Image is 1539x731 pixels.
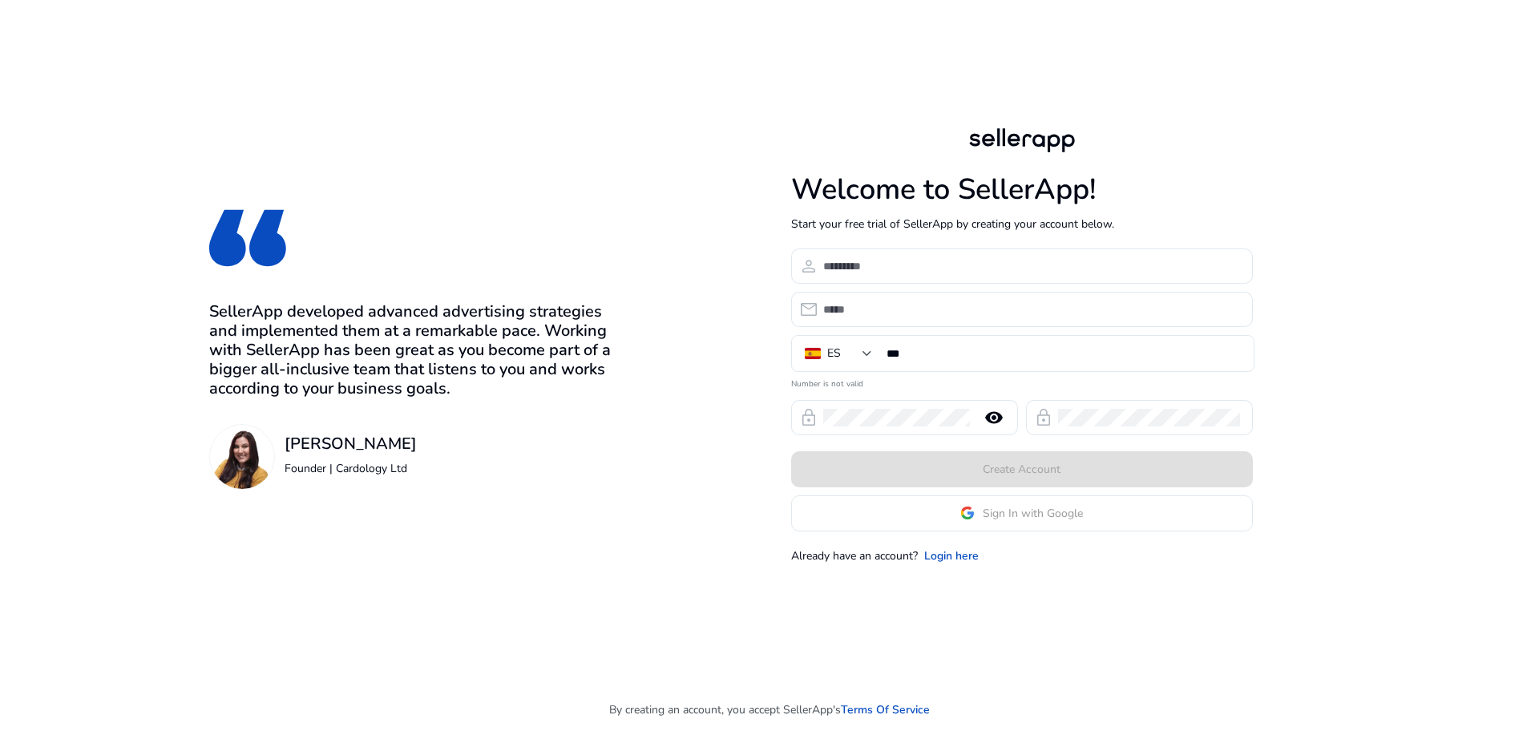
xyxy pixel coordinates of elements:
[799,256,818,276] span: person
[841,701,930,718] a: Terms Of Service
[827,345,841,362] div: ES
[924,547,979,564] a: Login here
[791,547,918,564] p: Already have an account?
[791,216,1253,232] p: Start your free trial of SellerApp by creating your account below.
[799,300,818,319] span: email
[799,408,818,427] span: lock
[285,460,417,477] p: Founder | Cardology Ltd
[285,434,417,454] h3: [PERSON_NAME]
[975,408,1013,427] mat-icon: remove_red_eye
[209,302,620,398] h3: SellerApp developed advanced advertising strategies and implemented them at a remarkable pace. Wo...
[791,172,1253,207] h1: Welcome to SellerApp!
[791,374,1253,390] mat-error: Number is not valid
[1034,408,1053,427] span: lock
